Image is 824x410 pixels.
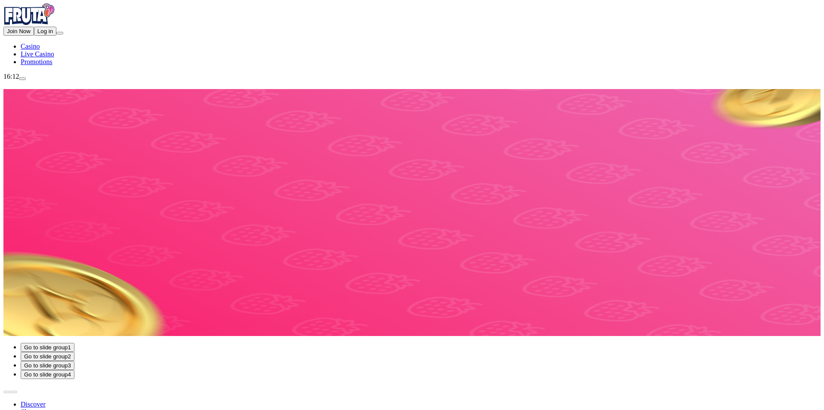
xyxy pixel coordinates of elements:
button: Go to slide group2 [21,352,74,361]
span: Go to slide group 3 [24,362,71,369]
button: Go to slide group3 [21,361,74,370]
a: Discover [21,401,46,408]
span: Go to slide group 4 [24,371,71,378]
button: Join Now [3,27,34,36]
img: Fruta [3,3,55,25]
button: live-chat [19,77,26,80]
button: next slide [10,391,17,393]
button: prev slide [3,391,10,393]
span: Join Now [7,28,31,34]
span: 16:12 [3,73,19,80]
nav: Primary [3,3,821,66]
a: Live Casino [21,50,54,58]
span: Go to slide group 1 [24,344,71,351]
a: Promotions [21,58,52,65]
nav: Main menu [3,43,821,66]
a: Casino [21,43,40,50]
button: Go to slide group1 [21,343,74,352]
span: Log in [37,28,53,34]
button: Log in [34,27,56,36]
button: Go to slide group4 [21,370,74,379]
span: Go to slide group 2 [24,353,71,360]
button: menu [56,32,63,34]
a: Fruta [3,19,55,26]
